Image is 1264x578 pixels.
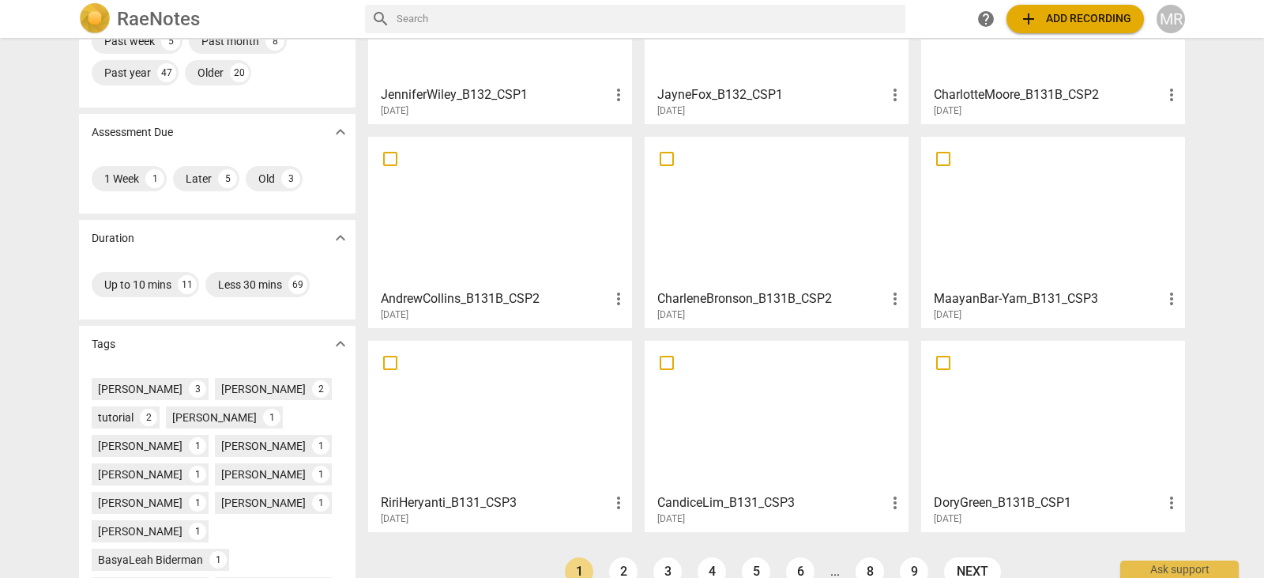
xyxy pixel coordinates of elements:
div: Up to 10 mins [104,277,171,293]
a: Help [972,5,1000,33]
div: 47 [157,63,176,82]
div: [PERSON_NAME] [98,523,182,539]
span: search [371,9,390,28]
h3: JayneFox_B132_CSP1 [657,85,886,104]
span: [DATE] [934,512,961,526]
span: expand_more [331,123,350,142]
h3: DoryGreen_B131B_CSP1 [934,493,1162,512]
a: MaayanBar-Yam_B131_CSP3[DATE] [927,142,1179,321]
div: Past month [201,33,259,49]
span: add [1019,9,1038,28]
span: [DATE] [657,512,685,526]
span: more_vert [886,85,905,104]
div: Later [186,171,212,187]
div: 11 [178,275,197,294]
button: Show more [329,120,352,144]
div: 5 [161,32,180,51]
a: CandiceLim_B131_CSP3[DATE] [650,346,903,525]
div: 3 [189,380,206,398]
input: Search [397,6,899,32]
span: expand_more [331,229,350,247]
a: AndrewCollins_B131B_CSP2[DATE] [374,142,626,321]
div: 8 [265,32,284,51]
div: [PERSON_NAME] [221,438,306,454]
span: more_vert [609,85,628,104]
a: CharleneBronson_B131B_CSP2[DATE] [650,142,903,321]
h3: RiriHeryanti_B131_CSP3 [381,493,609,512]
h3: MaayanBar-Yam_B131_CSP3 [934,289,1162,308]
div: Old [258,171,275,187]
h3: JenniferWiley_B132_CSP1 [381,85,609,104]
span: Add recording [1019,9,1131,28]
a: RiriHeryanti_B131_CSP3[DATE] [374,346,626,525]
div: 3 [281,169,300,188]
button: Upload [1006,5,1144,33]
div: Ask support [1120,561,1239,578]
div: [PERSON_NAME] [221,381,306,397]
p: Tags [92,336,115,353]
div: [PERSON_NAME] [98,495,182,511]
p: Assessment Due [92,124,173,141]
div: 1 Week [104,171,139,187]
span: [DATE] [934,308,961,322]
div: [PERSON_NAME] [98,467,182,482]
span: more_vert [1162,289,1181,308]
span: more_vert [609,493,628,512]
h3: CharlotteMoore_B131B_CSP2 [934,85,1162,104]
div: 1 [263,409,280,426]
div: 2 [312,380,329,398]
img: Logo [79,3,111,35]
span: [DATE] [657,104,685,118]
span: more_vert [609,289,628,308]
span: [DATE] [934,104,961,118]
div: 1 [209,551,227,569]
div: 1 [189,437,206,455]
p: Duration [92,230,134,247]
div: 5 [218,169,237,188]
div: [PERSON_NAME] [172,410,257,425]
div: 1 [312,466,329,483]
div: 2 [140,409,157,426]
div: 1 [189,523,206,540]
div: Past week [104,33,155,49]
a: DoryGreen_B131B_CSP1[DATE] [927,346,1179,525]
span: [DATE] [381,308,408,322]
h3: AndrewCollins_B131B_CSP2 [381,289,609,308]
div: [PERSON_NAME] [98,381,182,397]
div: [PERSON_NAME] [98,438,182,454]
a: LogoRaeNotes [79,3,352,35]
button: Show more [329,332,352,356]
div: [PERSON_NAME] [221,495,306,511]
span: expand_more [331,334,350,353]
div: 1 [189,494,206,512]
div: [PERSON_NAME] [221,467,306,482]
div: Less 30 mins [218,277,282,293]
span: more_vert [1162,493,1181,512]
button: MR [1157,5,1185,33]
span: help [976,9,995,28]
h2: RaeNotes [117,8,200,30]
span: [DATE] [657,308,685,322]
div: BasyaLeah Biderman [98,552,203,568]
div: Older [197,65,224,81]
div: 1 [189,466,206,483]
div: Past year [104,65,151,81]
div: 1 [312,437,329,455]
button: Show more [329,226,352,250]
span: more_vert [886,493,905,512]
span: more_vert [1162,85,1181,104]
div: tutorial [98,410,134,425]
div: 1 [145,169,164,188]
h3: CandiceLim_B131_CSP3 [657,493,886,512]
span: [DATE] [381,104,408,118]
h3: CharleneBronson_B131B_CSP2 [657,289,886,308]
span: [DATE] [381,512,408,526]
div: 20 [230,63,249,82]
div: 69 [288,275,307,294]
div: 1 [312,494,329,512]
span: more_vert [886,289,905,308]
